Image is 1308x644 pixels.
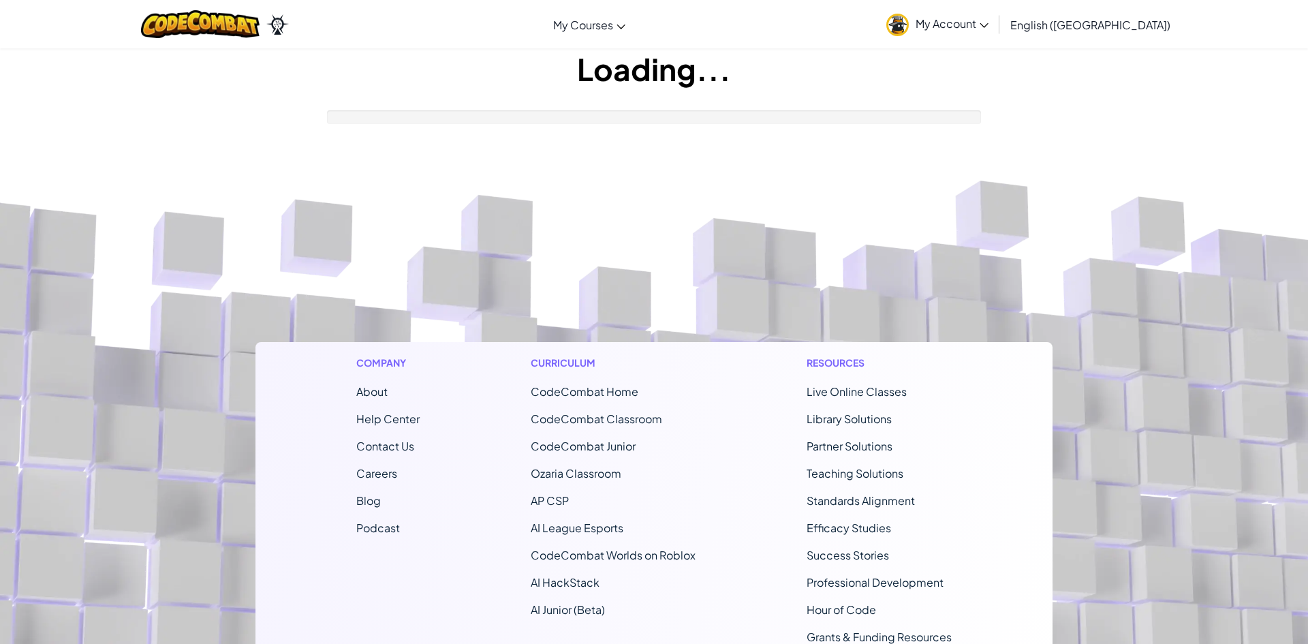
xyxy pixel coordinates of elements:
[531,602,605,617] a: AI Junior (Beta)
[807,548,889,562] a: Success Stories
[807,521,891,535] a: Efficacy Studies
[356,439,414,453] span: Contact Us
[807,466,903,480] a: Teaching Solutions
[266,14,288,35] img: Ozaria
[807,602,876,617] a: Hour of Code
[531,412,662,426] a: CodeCombat Classroom
[807,412,892,426] a: Library Solutions
[807,439,892,453] a: Partner Solutions
[531,548,696,562] a: CodeCombat Worlds on Roblox
[807,356,952,370] h1: Resources
[141,10,260,38] img: CodeCombat logo
[1003,6,1177,43] a: English ([GEOGRAPHIC_DATA])
[531,439,636,453] a: CodeCombat Junior
[916,16,988,31] span: My Account
[356,466,397,480] a: Careers
[531,493,569,508] a: AP CSP
[356,384,388,399] a: About
[356,412,420,426] a: Help Center
[546,6,632,43] a: My Courses
[807,575,944,589] a: Professional Development
[356,493,381,508] a: Blog
[807,493,915,508] a: Standards Alignment
[531,575,599,589] a: AI HackStack
[356,521,400,535] a: Podcast
[553,18,613,32] span: My Courses
[807,630,952,644] a: Grants & Funding Resources
[531,521,623,535] a: AI League Esports
[1010,18,1170,32] span: English ([GEOGRAPHIC_DATA])
[879,3,995,46] a: My Account
[356,356,420,370] h1: Company
[531,384,638,399] span: CodeCombat Home
[886,14,909,36] img: avatar
[531,466,621,480] a: Ozaria Classroom
[531,356,696,370] h1: Curriculum
[807,384,907,399] a: Live Online Classes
